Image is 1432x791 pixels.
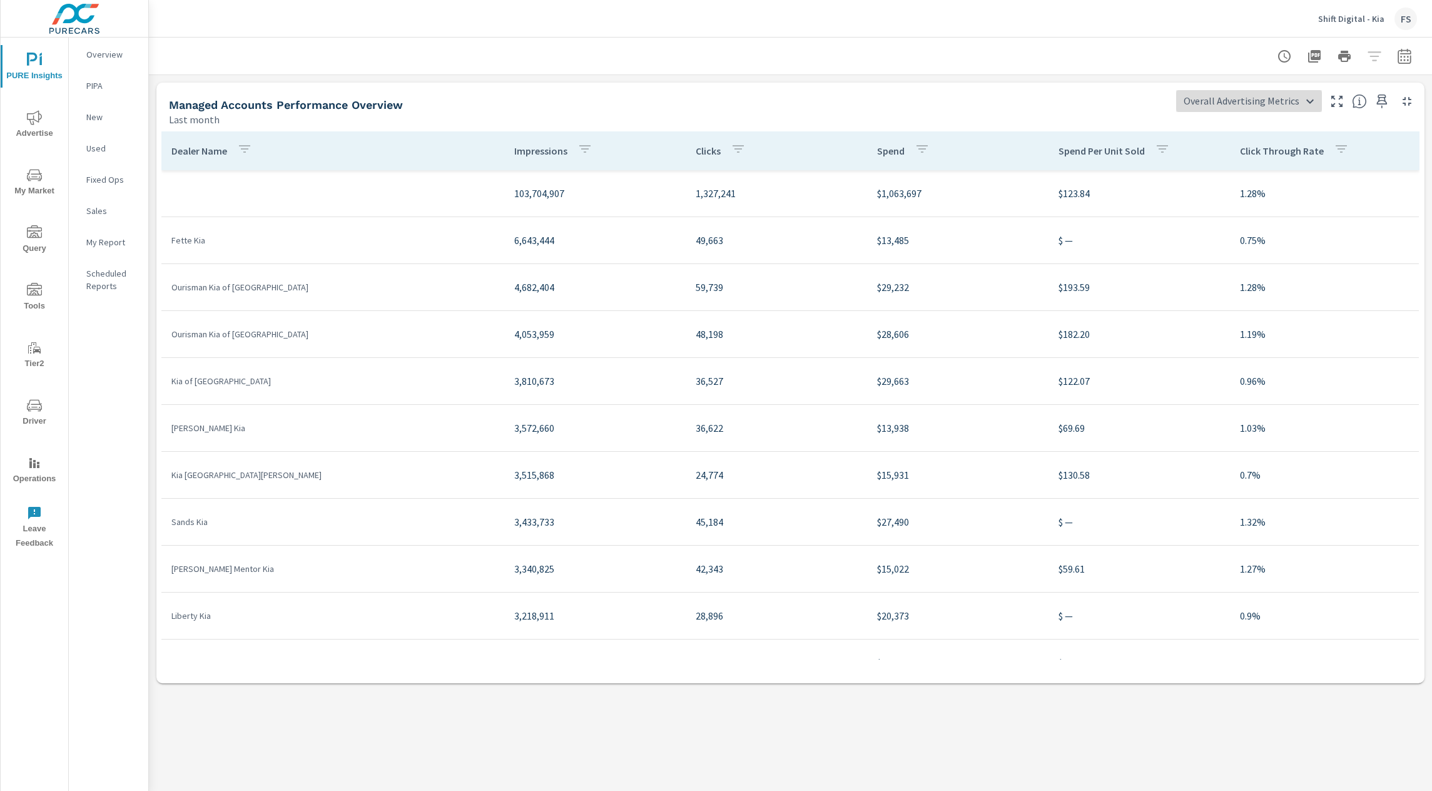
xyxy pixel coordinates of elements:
p: 6,643,444 [514,233,676,248]
button: "Export Report to PDF" [1302,44,1327,69]
span: Operations [4,456,64,486]
p: $ — [1059,233,1220,248]
button: Minimize Widget [1397,91,1417,111]
div: Overview [69,45,148,64]
div: Used [69,139,148,158]
p: 1,327,241 [696,186,857,201]
p: Sands Kia [171,516,494,528]
span: Save this to your personalized report [1372,91,1392,111]
p: $ — [1059,514,1220,529]
p: 0.7% [1240,467,1409,482]
span: Tools [4,283,64,314]
span: Tier2 [4,340,64,371]
p: 1.32% [1240,514,1409,529]
p: Last month [169,112,220,127]
p: 39,013 [696,655,857,670]
p: 3,218,911 [514,608,676,623]
p: 45,184 [696,514,857,529]
p: 3,133,960 [514,655,676,670]
div: New [69,108,148,126]
div: Fixed Ops [69,170,148,189]
p: $15,022 [877,561,1038,576]
p: $59.61 [1059,561,1220,576]
p: 103,704,907 [514,186,676,201]
p: Click Through Rate [1240,145,1324,157]
p: $ — [1059,608,1220,623]
p: [PERSON_NAME] Mentor Kia [171,563,494,575]
p: New [86,111,138,123]
p: 1.03% [1240,421,1409,436]
p: $122.07 [1059,374,1220,389]
p: Ourisman Kia of [GEOGRAPHIC_DATA] [171,328,494,340]
div: PIPA [69,76,148,95]
p: 1.24% [1240,655,1409,670]
p: Kia of [GEOGRAPHIC_DATA] [171,375,494,387]
p: Shift Digital - Kia [1318,13,1384,24]
p: $20,373 [877,608,1038,623]
p: 3,810,673 [514,374,676,389]
p: 28,896 [696,608,857,623]
p: Sales [86,205,138,217]
p: Bridgewater Kia [171,656,494,669]
p: Kia [GEOGRAPHIC_DATA][PERSON_NAME] [171,469,494,481]
p: 49,663 [696,233,857,248]
p: $182.20 [1059,327,1220,342]
span: Leave Feedback [4,506,64,551]
div: FS [1394,8,1417,30]
p: 4,053,959 [514,327,676,342]
p: Ourisman Kia of [GEOGRAPHIC_DATA] [171,281,494,293]
div: nav menu [1,38,68,556]
span: Query [4,225,64,256]
p: 24,774 [696,467,857,482]
p: $62.52 [1059,655,1220,670]
div: My Report [69,233,148,252]
p: $15,931 [877,467,1038,482]
p: Impressions [514,145,567,157]
p: 3,340,825 [514,561,676,576]
p: 1.27% [1240,561,1409,576]
p: PIPA [86,79,138,92]
p: 0.9% [1240,608,1409,623]
span: My Market [4,168,64,198]
p: Scheduled Reports [86,267,138,292]
p: 36,622 [696,421,857,436]
span: PURE Insights [4,53,64,83]
div: Overall Advertising Metrics [1176,90,1322,112]
p: 1.19% [1240,327,1409,342]
span: Driver [4,398,64,429]
p: 4,682,404 [514,280,676,295]
p: $29,663 [877,374,1038,389]
p: 1.28% [1240,280,1409,295]
p: $69.69 [1059,421,1220,436]
p: Fette Kia [171,234,494,247]
p: 1.28% [1240,186,1409,201]
p: Spend Per Unit Sold [1059,145,1145,157]
p: 36,527 [696,374,857,389]
p: 3,433,733 [514,514,676,529]
p: $13,938 [877,421,1038,436]
p: Fixed Ops [86,173,138,186]
button: Print Report [1332,44,1357,69]
span: Advertise [4,110,64,141]
p: 42,343 [696,561,857,576]
p: My Report [86,236,138,248]
p: Dealer Name [171,145,227,157]
p: $1,063,697 [877,186,1038,201]
p: 0.75% [1240,233,1409,248]
p: [PERSON_NAME] Kia [171,422,494,434]
p: $193.59 [1059,280,1220,295]
p: $13,485 [877,233,1038,248]
p: Clicks [696,145,721,157]
div: Sales [69,202,148,220]
p: 48,198 [696,327,857,342]
p: 3,515,868 [514,467,676,482]
p: $29,232 [877,280,1038,295]
p: $123.84 [1059,186,1220,201]
p: 0.96% [1240,374,1409,389]
p: $27,490 [877,514,1038,529]
button: Select Date Range [1392,44,1417,69]
p: $28,606 [877,327,1038,342]
span: Understand managed dealer accounts performance broken by various segments. Use the dropdown in th... [1352,94,1367,109]
div: Scheduled Reports [69,264,148,295]
p: Spend [877,145,905,157]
